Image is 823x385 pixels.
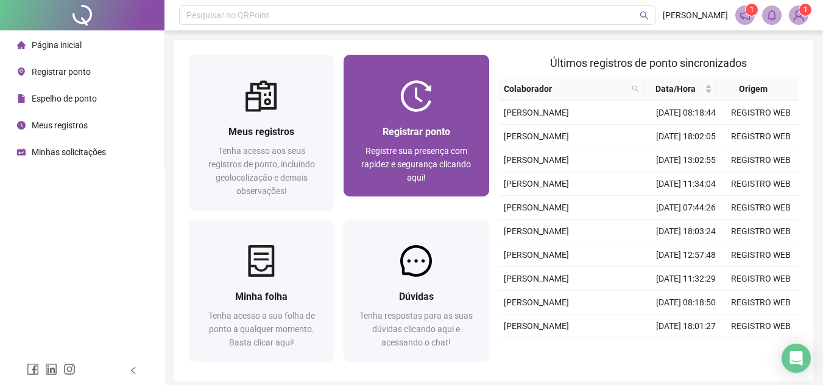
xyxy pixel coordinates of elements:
span: Tenha respostas para as suas dúvidas clicando aqui e acessando o chat! [359,311,473,347]
span: home [17,41,26,49]
span: facebook [27,363,39,375]
span: [PERSON_NAME] [504,108,569,117]
td: [DATE] 18:03:24 [649,220,724,243]
span: [PERSON_NAME] [504,155,569,165]
span: search [640,11,649,20]
span: Registre sua presença com rapidez e segurança clicando aqui! [361,146,471,182]
span: Minha folha [235,291,288,302]
span: [PERSON_NAME] [504,274,569,283]
span: Registrar ponto [383,126,450,137]
span: [PERSON_NAME] [504,226,569,236]
span: instagram [63,363,76,375]
span: linkedin [45,363,57,375]
a: Registrar pontoRegistre sua presença com rapidez e segurança clicando aqui! [344,55,489,196]
td: REGISTRO WEB [724,220,799,243]
span: [PERSON_NAME] [504,297,569,307]
span: clock-circle [17,121,26,130]
span: bell [766,10,777,21]
span: [PERSON_NAME] [504,179,569,189]
span: Espelho de ponto [32,94,97,103]
span: schedule [17,148,26,156]
th: Data/Hora [644,77,716,101]
td: REGISTRO WEB [724,196,799,220]
td: REGISTRO WEB [724,243,799,267]
span: [PERSON_NAME] [504,250,569,260]
span: Meus registros [228,126,294,137]
span: Registrar ponto [32,67,91,77]
td: REGISTRO WEB [724,125,799,148]
td: REGISTRO WEB [724,101,799,125]
img: 84440 [789,6,808,24]
td: [DATE] 08:18:50 [649,291,724,314]
span: search [629,80,641,98]
span: search [632,85,639,92]
td: REGISTRO WEB [724,338,799,362]
td: [DATE] 07:44:26 [649,196,724,220]
span: Tenha acesso a sua folha de ponto a qualquer momento. Basta clicar aqui! [208,311,315,347]
td: [DATE] 11:34:04 [649,172,724,196]
td: REGISTRO WEB [724,172,799,196]
td: REGISTRO WEB [724,148,799,172]
td: [DATE] 11:32:29 [649,267,724,291]
td: [DATE] 18:01:27 [649,314,724,338]
span: Meus registros [32,120,88,130]
span: Últimos registros de ponto sincronizados [550,57,747,69]
sup: Atualize o seu contato no menu Meus Dados [799,4,811,16]
span: Dúvidas [399,291,434,302]
a: Minha folhaTenha acesso a sua folha de ponto a qualquer momento. Basta clicar aqui! [189,220,334,361]
span: Tenha acesso aos seus registros de ponto, incluindo geolocalização e demais observações! [208,146,315,196]
span: Página inicial [32,40,82,50]
span: Data/Hora [649,82,702,95]
td: [DATE] 08:18:44 [649,101,724,125]
td: [DATE] 12:57:48 [649,243,724,267]
th: Origem [717,77,789,101]
span: 1 [804,5,808,14]
a: DúvidasTenha respostas para as suas dúvidas clicando aqui e acessando o chat! [344,220,489,361]
td: REGISTRO WEB [724,267,799,291]
span: [PERSON_NAME] [504,321,569,331]
td: [DATE] 13:02:55 [649,148,724,172]
span: environment [17,68,26,76]
div: Open Intercom Messenger [782,344,811,373]
span: file [17,94,26,103]
span: Colaborador [504,82,627,95]
td: [DATE] 18:02:05 [649,125,724,148]
td: [DATE] 13:06:12 [649,338,724,362]
sup: 1 [746,4,758,16]
span: [PERSON_NAME] [504,131,569,141]
span: notification [740,10,751,21]
td: REGISTRO WEB [724,314,799,338]
span: [PERSON_NAME] [504,203,569,212]
span: left [129,366,138,375]
td: REGISTRO WEB [724,291,799,314]
span: [PERSON_NAME] [663,9,728,22]
span: 1 [750,5,754,14]
a: Meus registrosTenha acesso aos seus registros de ponto, incluindo geolocalização e demais observa... [189,55,334,210]
span: Minhas solicitações [32,147,106,157]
